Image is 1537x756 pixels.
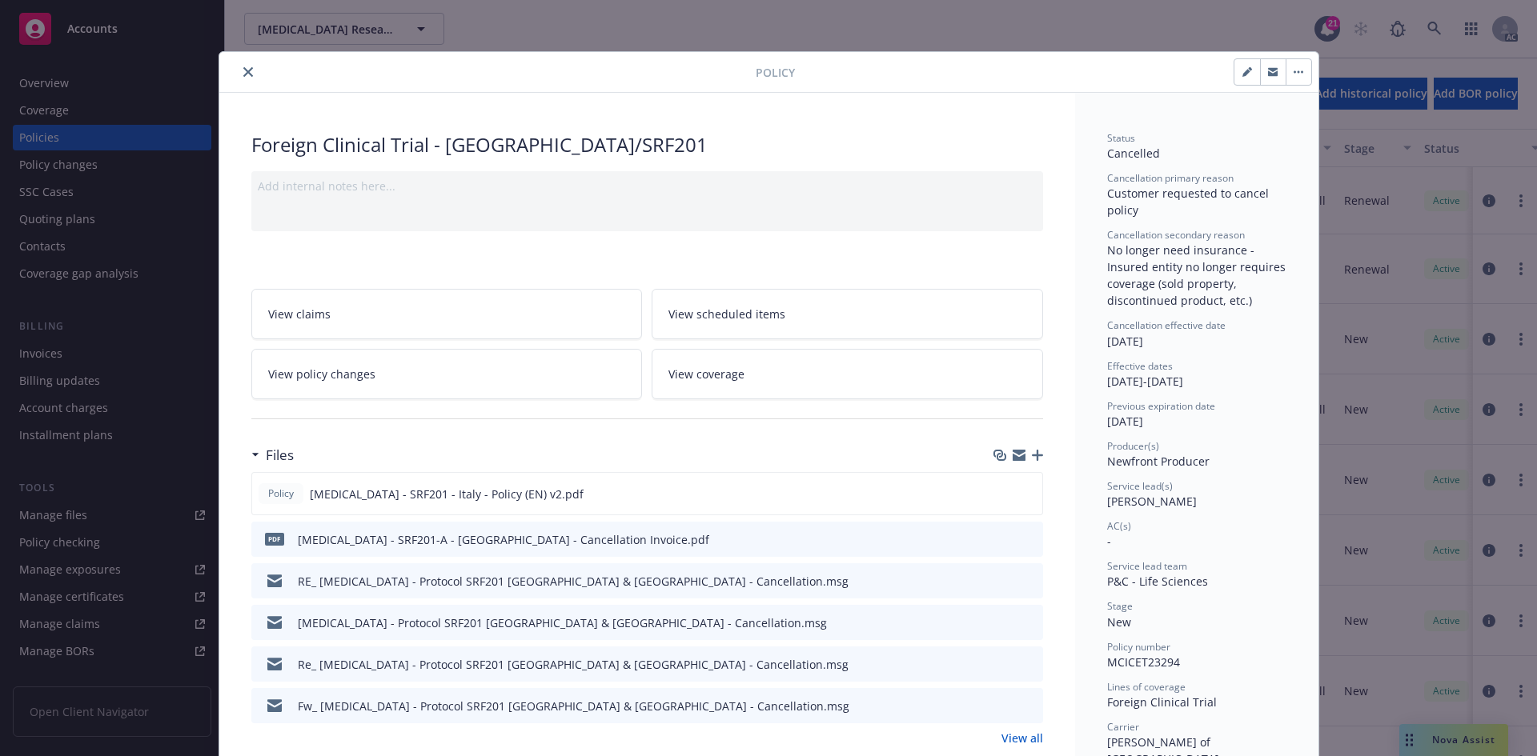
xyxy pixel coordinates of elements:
[1107,640,1170,654] span: Policy number
[756,64,795,81] span: Policy
[298,656,849,673] div: Re_ [MEDICAL_DATA] - Protocol SRF201 [GEOGRAPHIC_DATA] & [GEOGRAPHIC_DATA] - Cancellation.msg
[258,178,1037,194] div: Add internal notes here...
[1107,479,1173,493] span: Service lead(s)
[251,289,643,339] a: View claims
[1107,599,1133,613] span: Stage
[1107,414,1143,429] span: [DATE]
[997,573,1009,590] button: download file
[1107,559,1187,573] span: Service lead team
[1107,399,1215,413] span: Previous expiration date
[652,349,1043,399] a: View coverage
[1022,698,1037,714] button: preview file
[1107,171,1234,185] span: Cancellation primary reason
[1107,534,1111,549] span: -
[1021,486,1036,502] button: preview file
[1022,531,1037,548] button: preview file
[265,533,284,545] span: pdf
[298,531,709,548] div: [MEDICAL_DATA] - SRF201-A - [GEOGRAPHIC_DATA] - Cancellation Invoice.pdf
[1107,519,1131,533] span: AC(s)
[1107,494,1197,509] span: [PERSON_NAME]
[652,289,1043,339] a: View scheduled items
[1022,573,1037,590] button: preview file
[1107,131,1135,145] span: Status
[1107,680,1186,694] span: Lines of coverage
[668,306,785,322] span: View scheduled items
[1107,654,1180,670] span: MCICET23294
[1107,574,1208,589] span: P&C - Life Sciences
[251,349,643,399] a: View policy changes
[1107,318,1226,332] span: Cancellation effective date
[1107,359,1173,373] span: Effective dates
[997,656,1009,673] button: download file
[1107,614,1131,630] span: New
[997,698,1009,714] button: download file
[1107,454,1210,469] span: Newfront Producer
[1107,228,1245,242] span: Cancellation secondary reason
[251,131,1043,158] div: Foreign Clinical Trial - [GEOGRAPHIC_DATA]/SRF201
[1001,730,1043,746] a: View all
[239,62,258,82] button: close
[1022,614,1037,631] button: preview file
[298,614,827,631] div: [MEDICAL_DATA] - Protocol SRF201 [GEOGRAPHIC_DATA] & [GEOGRAPHIC_DATA] - Cancellation.msg
[1107,242,1289,308] span: No longer need insurance - Insured entity no longer requires coverage (sold property, discontinue...
[997,531,1009,548] button: download file
[310,486,584,502] span: [MEDICAL_DATA] - SRF201 - Italy - Policy (EN) v2.pdf
[668,366,744,382] span: View coverage
[997,614,1009,631] button: download file
[298,698,849,714] div: Fw_ [MEDICAL_DATA] - Protocol SRF201 [GEOGRAPHIC_DATA] & [GEOGRAPHIC_DATA] - Cancellation.msg
[1107,359,1286,390] div: [DATE] - [DATE]
[298,573,849,590] div: RE_ [MEDICAL_DATA] - Protocol SRF201 [GEOGRAPHIC_DATA] & [GEOGRAPHIC_DATA] - Cancellation.msg
[268,366,375,382] span: View policy changes
[266,445,294,466] h3: Files
[1107,439,1159,453] span: Producer(s)
[1107,334,1143,349] span: [DATE]
[1022,656,1037,673] button: preview file
[1107,720,1139,734] span: Carrier
[996,486,1009,502] button: download file
[268,306,331,322] span: View claims
[1107,694,1286,710] div: Foreign Clinical Trial
[1107,146,1160,161] span: Cancelled
[1107,186,1272,218] span: Customer requested to cancel policy
[251,445,294,466] div: Files
[265,486,297,501] span: Policy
